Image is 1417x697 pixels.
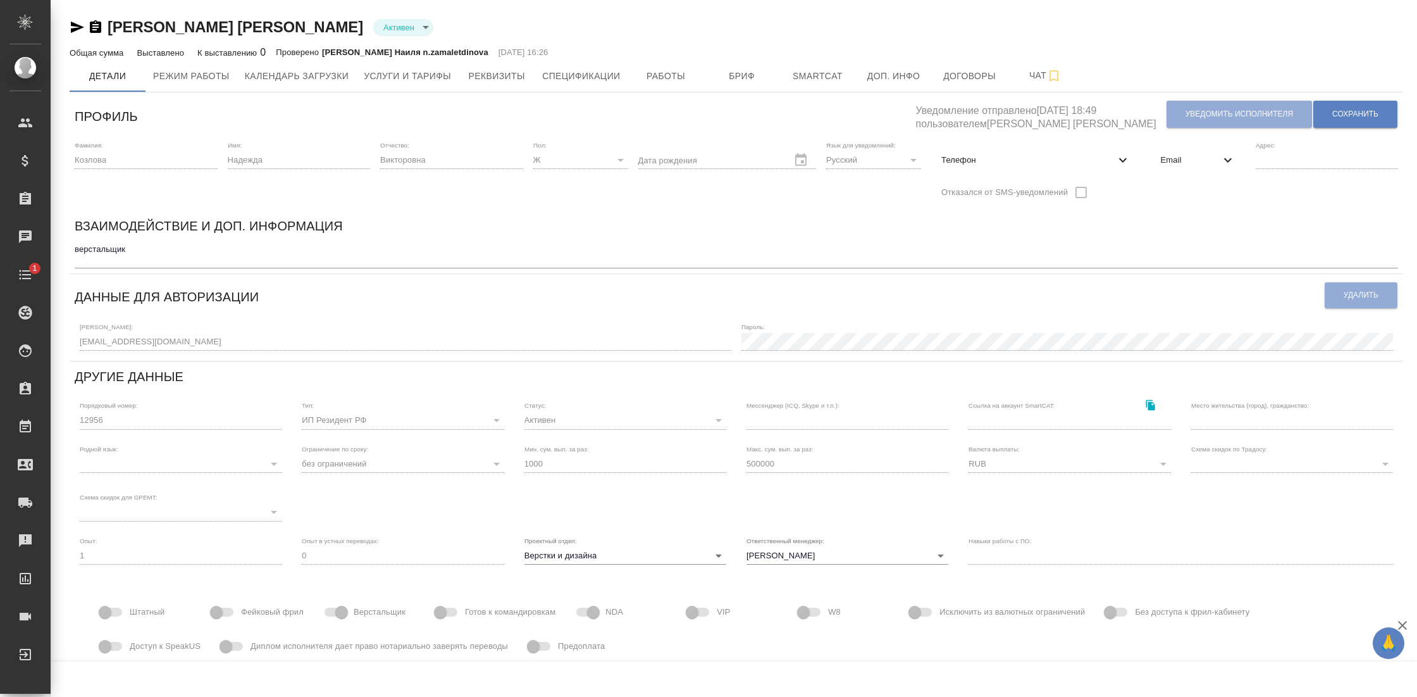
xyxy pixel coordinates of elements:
label: Статус: [524,403,546,409]
span: Договоры [939,68,1000,84]
button: Сохранить [1313,101,1397,128]
label: Тип: [302,403,314,409]
span: W8 [828,606,841,619]
p: Общая сумма [70,48,127,58]
label: Схема скидок по Традосу: [1191,446,1267,452]
span: Предоплата [558,640,605,653]
h6: Данные для авторизации [75,287,259,307]
div: Ж [533,151,628,169]
label: Схема скидок для GPEMT: [80,494,158,501]
label: Ответственный менеджер: [746,537,824,544]
span: Отказался от SMS-уведомлений [941,186,1068,199]
div: ИП Резидент РФ [302,411,504,429]
label: Порядковый номер: [80,403,137,409]
span: Телефон [941,154,1115,166]
div: RUB [968,455,1170,473]
label: Мин. сум. вып. за раз: [524,446,589,452]
label: Пол: [533,142,547,148]
span: Доп. инфо [863,68,924,84]
button: Скопировать ссылку [88,20,103,35]
label: Ограничение по сроку: [302,446,368,452]
span: Исключить из валютных ограничений [939,606,1085,619]
span: Спецификации [542,68,620,84]
label: Отчество: [380,142,409,148]
label: Пароль: [741,323,765,330]
div: 0 [197,45,266,60]
textarea: верстальщик [75,244,1398,264]
span: Работы [636,68,696,84]
span: Верстальщик [354,606,405,619]
p: К выставлению [197,48,260,58]
span: Email [1161,154,1220,166]
label: Мессенджер (ICQ, Skype и т.п.): [746,403,839,409]
a: 1 [3,259,47,291]
label: Адрес: [1256,142,1275,148]
h5: Уведомление отправлено [DATE] 18:49 пользователем [PERSON_NAME] [PERSON_NAME] [915,97,1165,131]
h6: Профиль [75,106,138,127]
span: Детали [77,68,138,84]
span: Smartcat [788,68,848,84]
button: Скопировать ссылку для ЯМессенджера [70,20,85,35]
label: Имя: [228,142,242,148]
label: Макс. сум. вып. за раз: [746,446,814,452]
span: Чат [1015,68,1076,84]
span: Реквизиты [466,68,527,84]
span: Календарь загрузки [245,68,349,84]
div: Телефон [931,146,1140,174]
span: VIP [717,606,730,619]
label: Навыки работы с ПО: [968,537,1032,544]
label: Родной язык: [80,446,118,452]
span: Бриф [712,68,772,84]
label: Ссылка на аккаунт SmartCAT: [968,403,1055,409]
div: Email [1151,146,1246,174]
button: 🙏 [1373,627,1404,659]
label: Валюта выплаты: [968,446,1020,452]
span: Без доступа к фрил-кабинету [1135,606,1249,619]
label: Фамилия: [75,142,103,148]
p: [DATE] 16:26 [498,46,548,59]
h6: Взаимодействие и доп. информация [75,216,343,236]
span: Доступ к SpeakUS [130,640,201,653]
span: Готов к командировкам [465,606,555,619]
button: Open [710,547,727,565]
div: без ограничений [302,455,504,473]
div: Активен [524,411,726,429]
p: Проверено [276,46,322,59]
label: [PERSON_NAME]: [80,323,133,330]
div: Активен [373,19,433,36]
span: 🙏 [1378,630,1399,656]
label: Опыт: [80,537,97,544]
p: [PERSON_NAME] Наиля n.zamaletdinova [322,46,488,59]
svg: Подписаться [1046,68,1061,84]
label: Опыт в устных переводах: [302,537,379,544]
label: Место жительства (город), гражданство: [1191,403,1309,409]
span: NDA [605,606,623,619]
span: Фейковый фрил [241,606,304,619]
span: Штатный [130,606,164,619]
label: Проектный отдел: [524,537,577,544]
span: Услуги и тарифы [364,68,451,84]
button: Open [932,547,950,565]
button: Активен [380,22,418,33]
p: Выставлено [137,48,187,58]
span: Диплом исполнителя дает право нотариально заверять переводы [251,640,508,653]
button: Скопировать ссылку [1138,392,1164,418]
h6: Другие данные [75,367,183,387]
span: 1 [25,262,44,275]
span: Режим работы [153,68,230,84]
a: [PERSON_NAME] [PERSON_NAME] [108,18,363,35]
span: Сохранить [1332,109,1378,120]
div: Русский [826,151,921,169]
label: Язык для уведомлений: [826,142,896,148]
